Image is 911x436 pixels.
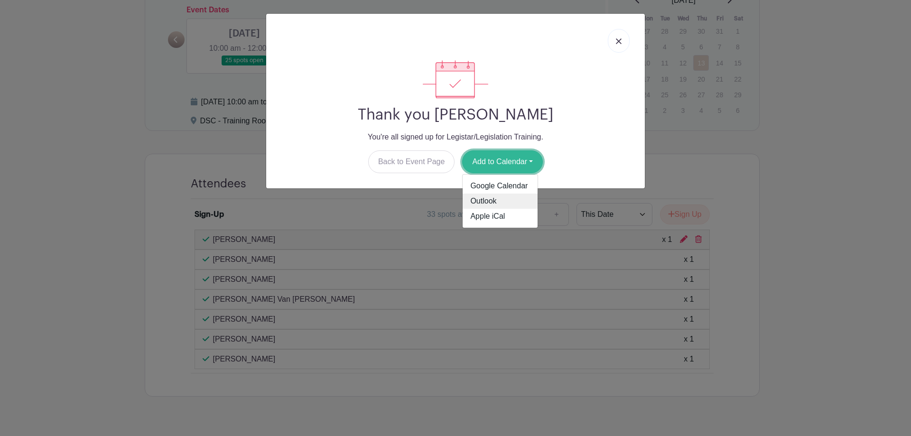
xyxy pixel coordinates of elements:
h2: Thank you [PERSON_NAME] [274,106,637,124]
a: Apple iCal [463,209,538,224]
button: Add to Calendar [462,150,543,173]
img: signup_complete-c468d5dda3e2740ee63a24cb0ba0d3ce5d8a4ecd24259e683200fb1569d990c8.svg [423,60,488,98]
img: close_button-5f87c8562297e5c2d7936805f587ecaba9071eb48480494691a3f1689db116b3.svg [616,38,622,44]
p: You're all signed up for Legistar/Legislation Training. [274,131,637,143]
a: Google Calendar [463,178,538,194]
a: Outlook [463,194,538,209]
a: Back to Event Page [368,150,455,173]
